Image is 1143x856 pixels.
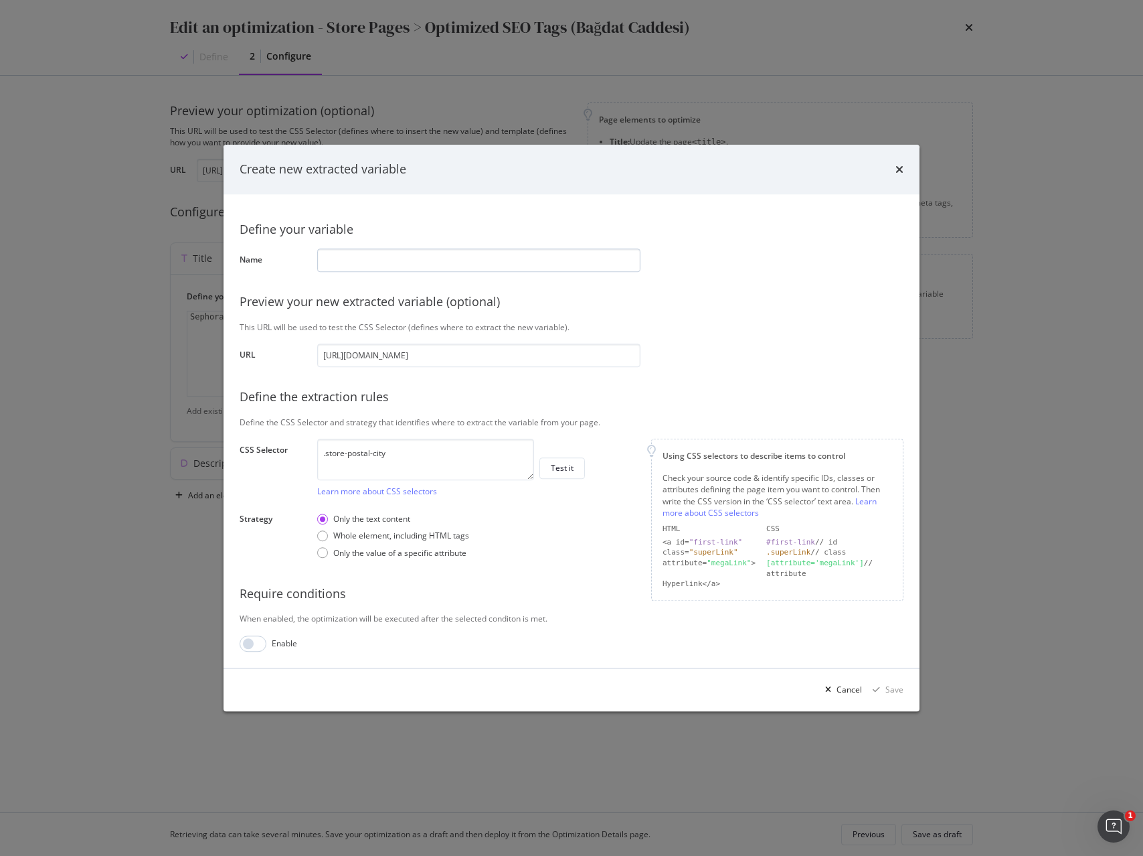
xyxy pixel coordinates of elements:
a: Learn more about CSS selectors [663,496,877,518]
span: 1 [1125,810,1136,821]
label: Name [240,255,306,269]
div: // class [766,547,892,558]
div: Enable [272,638,297,649]
div: Check your source code & identify specific IDs, classes or attributes defining the page item you ... [663,472,892,518]
div: "megaLink" [707,559,751,567]
div: Hyperlink</a> [663,579,756,590]
label: URL [240,350,306,364]
div: Require conditions [240,585,903,603]
div: [attribute='megaLink'] [766,559,864,567]
div: modal [224,145,919,711]
textarea: .store-postal-city [317,439,534,480]
div: .superLink [766,548,810,557]
div: Save [885,684,903,695]
iframe: Intercom live chat [1097,810,1130,843]
div: Whole element, including HTML tags [333,530,469,542]
div: times [895,161,903,178]
div: "first-link" [689,538,742,547]
a: Learn more about CSS selectors [317,486,437,497]
div: Define your variable [240,221,903,238]
div: <a id= [663,537,756,548]
button: Save [867,679,903,701]
div: Only the value of a specific attribute [333,547,466,559]
div: // id [766,537,892,548]
button: Test it [539,457,585,479]
div: This URL will be used to test the CSS Selector (defines where to extract the new variable). [240,322,903,333]
div: Only the text content [317,513,469,524]
div: Only the value of a specific attribute [317,547,469,559]
label: CSS Selector [240,444,306,494]
div: CSS [766,524,892,534]
div: // attribute [766,558,892,579]
label: Strategy [240,513,306,560]
div: When enabled, the optimization will be executed after the selected conditon is met. [240,614,903,625]
div: Preview your new extracted variable (optional) [240,294,903,311]
button: Cancel [820,679,862,701]
div: Only the text content [333,513,410,524]
div: Define the extraction rules [240,389,903,407]
div: class= [663,547,756,558]
input: https://www.example.com [317,344,640,368]
div: Whole element, including HTML tags [317,530,469,542]
div: HTML [663,524,756,534]
div: Cancel [837,684,862,695]
div: Define the CSS Selector and strategy that identifies where to extract the variable from your page. [240,417,903,428]
div: Create new extracted variable [240,161,406,178]
div: #first-link [766,538,815,547]
div: "superLink" [689,548,738,557]
div: Using CSS selectors to describe items to control [663,450,892,461]
div: attribute= > [663,558,756,579]
div: Test it [551,462,574,474]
